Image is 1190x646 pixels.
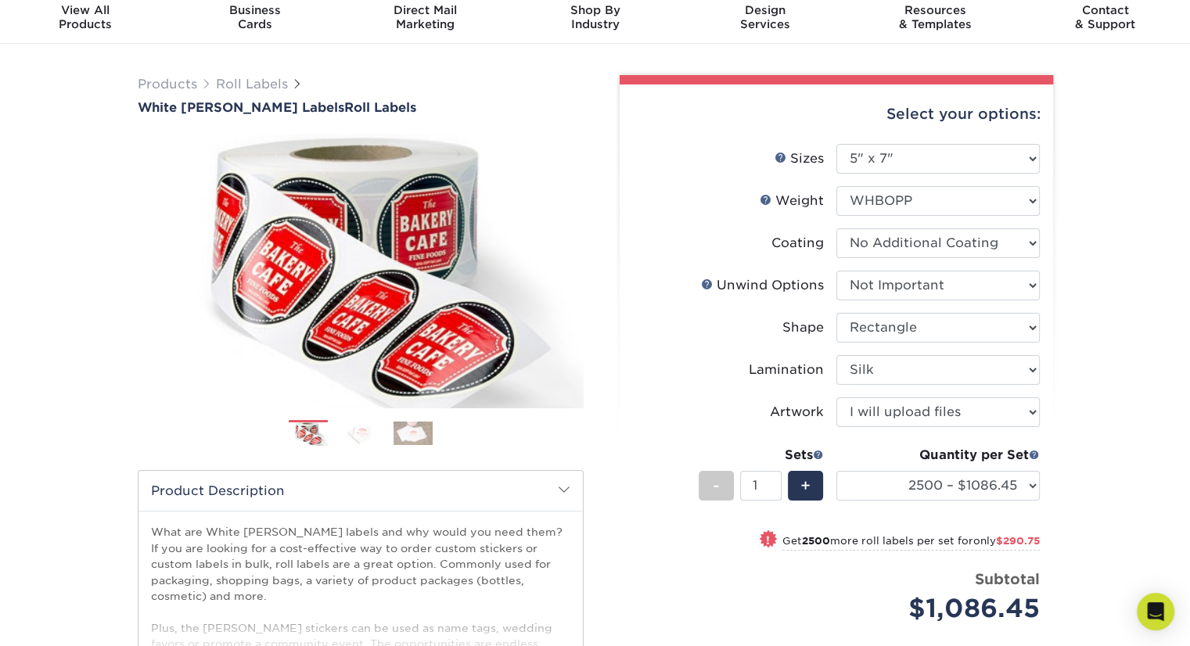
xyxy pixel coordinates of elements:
div: Lamination [749,361,824,379]
span: Resources [850,3,1019,17]
img: White BOPP Labels 01 [138,117,584,425]
div: Shape [782,318,824,337]
a: White [PERSON_NAME] LabelsRoll Labels [138,100,584,115]
span: ! [766,532,770,548]
div: Sets [699,446,824,465]
div: Industry [510,3,680,31]
div: $1,086.45 [848,590,1040,627]
strong: Subtotal [975,570,1040,587]
span: Shop By [510,3,680,17]
div: Sizes [775,149,824,168]
h1: Roll Labels [138,100,584,115]
img: Roll Labels 03 [394,422,433,445]
div: Select your options: [632,84,1041,144]
span: Design [680,3,850,17]
span: White [PERSON_NAME] Labels [138,100,344,115]
div: Open Intercom Messenger [1137,593,1174,630]
span: $290.75 [996,535,1040,547]
strong: 2500 [802,535,830,547]
div: Cards [170,3,340,31]
span: Business [170,3,340,17]
span: - [713,474,720,497]
div: Unwind Options [701,276,824,295]
div: Marketing [340,3,510,31]
div: Services [680,3,850,31]
div: Coating [771,234,824,253]
div: Artwork [770,403,824,422]
div: & Support [1020,3,1190,31]
img: Roll Labels 02 [341,422,380,445]
img: Roll Labels 01 [289,421,328,447]
span: Direct Mail [340,3,510,17]
span: only [973,535,1040,547]
span: Contact [1020,3,1190,17]
div: Quantity per Set [836,446,1040,465]
div: & Templates [850,3,1019,31]
a: Products [138,77,197,92]
div: Weight [760,192,824,210]
small: Get more roll labels per set for [782,535,1040,551]
span: + [800,474,811,497]
a: Roll Labels [216,77,288,92]
h2: Product Description [138,471,583,511]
